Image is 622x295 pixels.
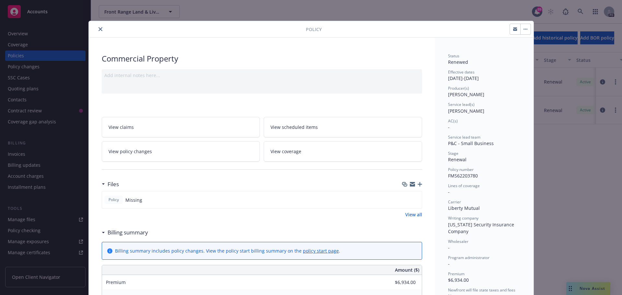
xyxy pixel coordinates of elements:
span: Carrier [448,199,461,205]
button: close [97,25,104,33]
span: Liberty Mutual [448,205,480,211]
div: Commercial Property [102,53,422,64]
span: Premium [448,271,465,277]
a: View policy changes [102,141,260,162]
a: policy start page [303,248,339,254]
span: [US_STATE] Security Insurance Company [448,221,515,234]
span: P&C - Small Business [448,140,494,146]
span: Premium [106,279,126,285]
span: [PERSON_NAME] [448,91,484,97]
span: Policy [107,197,120,203]
input: 0.00 [377,278,420,287]
span: Policy [306,26,322,33]
span: View claims [109,124,134,130]
span: Producer(s) [448,85,469,91]
span: View scheduled items [271,124,318,130]
div: - [448,188,521,195]
div: [DATE] - [DATE] [448,69,521,82]
div: Billing summary [102,228,148,237]
a: View coverage [264,141,422,162]
span: Renewed [448,59,468,65]
span: AC(s) [448,118,458,124]
span: View policy changes [109,148,152,155]
span: Stage [448,151,458,156]
span: Wholesaler [448,239,468,244]
span: Effective dates [448,69,475,75]
h3: Files [108,180,119,188]
span: $6,934.00 [448,277,469,283]
span: Status [448,53,459,59]
div: Billing summary includes policy changes. View the policy start billing summary on the . [115,247,340,254]
span: - [448,244,450,251]
span: Newfront will file state taxes and fees [448,287,515,293]
h3: Billing summary [108,228,148,237]
span: - [448,124,450,130]
span: - [448,261,450,267]
a: View scheduled items [264,117,422,137]
span: Renewal [448,156,466,163]
span: Policy number [448,167,474,172]
span: Service lead(s) [448,102,475,107]
span: Amount ($) [395,267,419,273]
span: Service lead team [448,134,480,140]
span: Program administrator [448,255,490,260]
span: View coverage [271,148,301,155]
a: View claims [102,117,260,137]
span: Lines of coverage [448,183,480,188]
div: Add internal notes here... [104,72,420,79]
div: Files [102,180,119,188]
span: FMS62203780 [448,173,478,179]
span: Missing [125,197,142,203]
span: [PERSON_NAME] [448,108,484,114]
a: View all [405,211,422,218]
span: Writing company [448,215,478,221]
